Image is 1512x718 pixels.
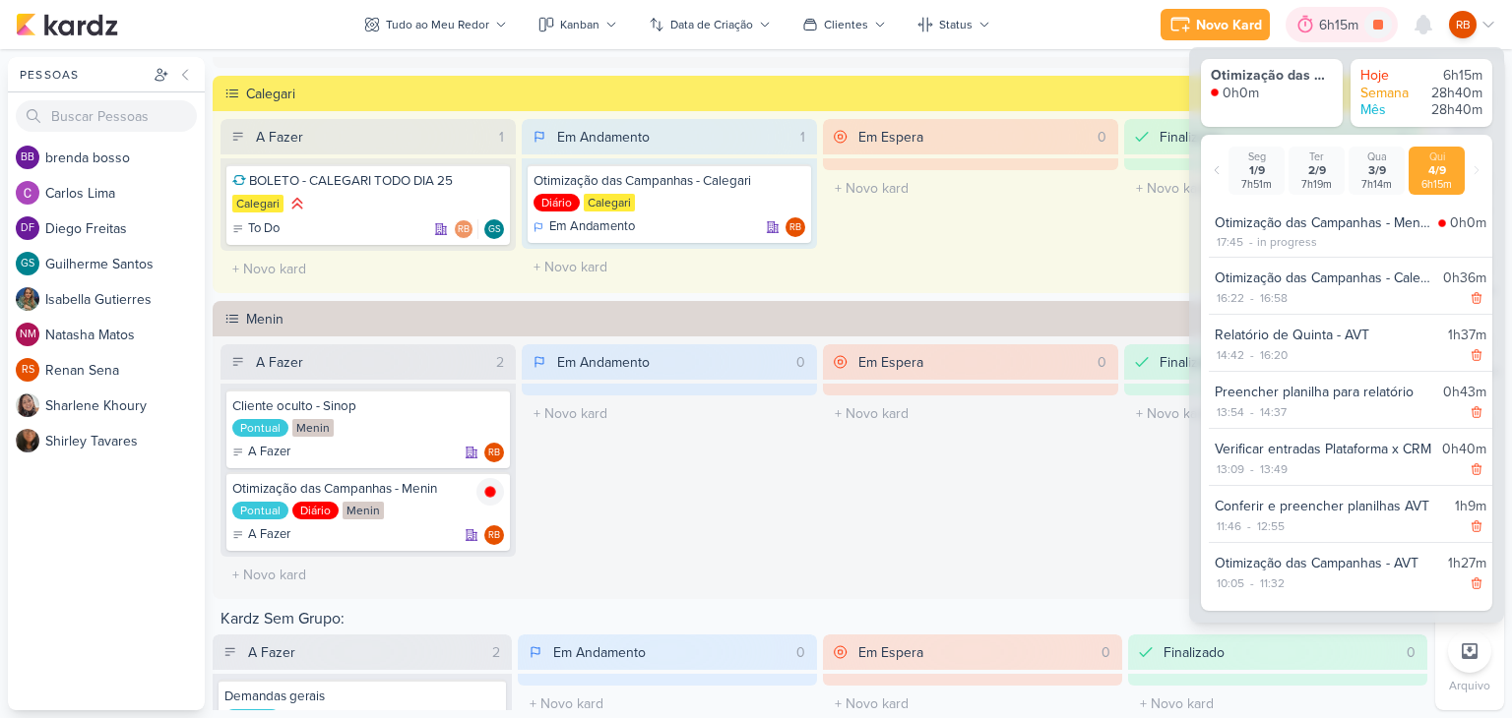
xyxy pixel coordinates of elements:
div: - [1246,289,1258,307]
img: kardz.app [16,13,118,36]
div: 7h19m [1292,178,1341,191]
div: - [1243,517,1255,535]
div: Pessoas [16,66,150,84]
div: Em Espera [858,352,923,373]
div: Otimização das Campanhas - Menin [232,480,504,498]
div: R e n a n S e n a [45,360,205,381]
div: - [1245,233,1257,251]
div: Responsável: Guilherme Santos [484,219,504,239]
div: Verificar entradas Plataforma x CRM [1215,439,1434,459]
button: Novo Kard [1161,9,1270,40]
div: Menin [246,309,1421,329]
div: Diário [292,502,339,519]
p: RB [488,449,500,458]
div: Hoje [1360,67,1419,85]
div: 14:42 [1215,346,1246,364]
div: b r e n d a b o s s o [45,148,205,168]
p: NM [20,329,36,340]
div: Conferir e preencher planilhas AVT [1215,496,1447,516]
div: Diário [534,194,580,211]
div: 14:37 [1258,403,1289,421]
div: Guilherme Santos [484,219,504,239]
div: Otimização das Campanhas - AVT [1215,553,1440,573]
div: Qua [1353,150,1401,163]
p: To Do [248,219,280,239]
div: Responsável: Rogerio Bispo [484,443,504,462]
div: Em Andamento [557,352,650,373]
div: Em Andamento [534,217,635,237]
div: G u i l h e r m e S a n t o s [45,254,205,274]
div: Rogerio Bispo [484,525,504,545]
img: Sharlene Khoury [16,393,39,417]
div: Finalizado [1160,352,1221,373]
div: 1 [491,127,512,148]
div: Relatório de Quinta - AVT [1215,325,1440,345]
input: + Novo kard [827,399,1114,428]
div: Em Espera [858,642,923,663]
div: N a t a s h a M a t o s [45,325,205,345]
div: 0 [788,352,813,373]
div: Prioridade Alta [287,194,307,213]
div: 1h27m [1448,553,1486,573]
div: 0h0m [1450,212,1486,233]
div: Preencher planilha para relatório [1215,382,1435,402]
p: GS [21,259,34,269]
div: 0 [1090,127,1114,148]
p: RB [488,531,500,541]
p: A Fazer [248,443,290,462]
p: GS [488,225,501,235]
img: Shirley Tavares [16,429,39,452]
input: + Novo kard [827,689,1118,718]
div: Ter [1292,150,1341,163]
div: 11:32 [1258,574,1287,592]
div: 0h0m [1223,85,1259,102]
div: Responsável: Rogerio Bispo [786,217,805,237]
div: 0h36m [1443,268,1486,288]
img: tracking [476,478,504,506]
div: 17:45 [1215,233,1245,251]
div: 1h37m [1448,325,1486,345]
div: brenda bosso [16,146,39,169]
div: Rogerio Bispo [454,219,473,239]
input: + Novo kard [224,255,512,283]
div: 4/9 [1413,163,1461,178]
div: Finalizado [1160,127,1221,148]
p: RB [458,225,470,235]
div: 13:09 [1215,460,1246,478]
img: tracking [1438,219,1446,227]
img: tracking [1211,89,1219,96]
div: 0 [1090,352,1114,373]
div: 28h40m [1423,85,1482,102]
div: A Fazer [256,352,303,373]
div: Mês [1360,101,1419,119]
div: Natasha Matos [16,323,39,346]
div: Pontual [232,502,288,519]
div: 11:46 [1215,517,1243,535]
div: Qui [1413,150,1461,163]
div: A Fazer [248,642,295,663]
p: Em Andamento [549,217,635,237]
div: A Fazer [256,127,303,148]
div: Calegari [232,195,283,212]
div: D i e g o F r e i t a s [45,218,205,239]
div: Calegari [584,194,635,211]
div: Cliente oculto - Sinop [232,397,504,415]
div: 1/9 [1232,163,1281,178]
div: in progress [1257,233,1317,251]
p: RS [22,365,34,376]
div: Menin [343,502,384,519]
div: To Do [232,219,280,239]
div: 1 [792,127,813,148]
div: 0h40m [1442,439,1486,459]
div: 7h51m [1232,178,1281,191]
div: - [1246,403,1258,421]
input: + Novo kard [1128,174,1416,203]
div: C a r l o s L i m a [45,183,205,204]
div: Finalizado [1164,642,1225,663]
p: DF [21,223,34,234]
div: 16:20 [1258,346,1290,364]
div: Semana [1360,85,1419,102]
div: Responsável: Rogerio Bispo [484,525,504,545]
div: Colaboradores: Rogerio Bispo [454,219,478,239]
div: Otimização das Campanhas - Menin [1215,212,1430,233]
